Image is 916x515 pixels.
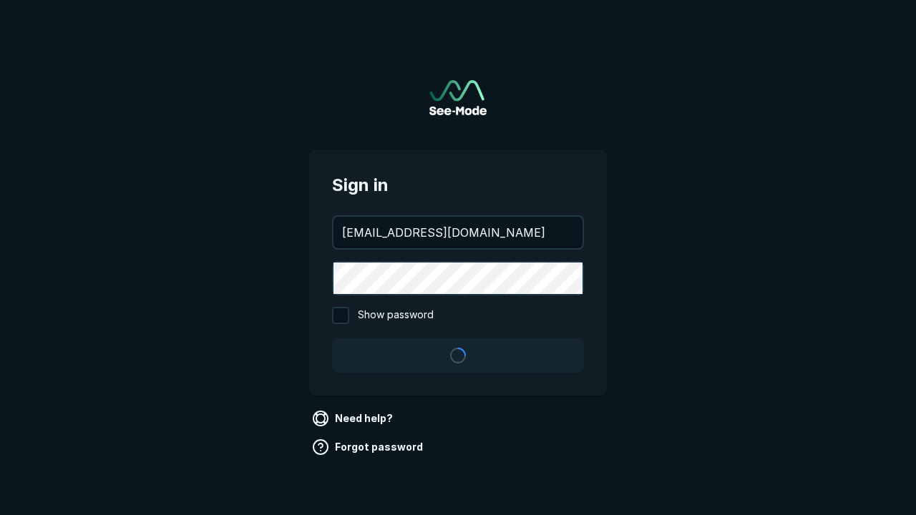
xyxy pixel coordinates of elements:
span: Sign in [332,172,584,198]
a: Need help? [309,407,399,430]
a: Go to sign in [429,80,487,115]
input: your@email.com [333,217,583,248]
img: See-Mode Logo [429,80,487,115]
a: Forgot password [309,436,429,458]
span: Show password [358,307,434,324]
